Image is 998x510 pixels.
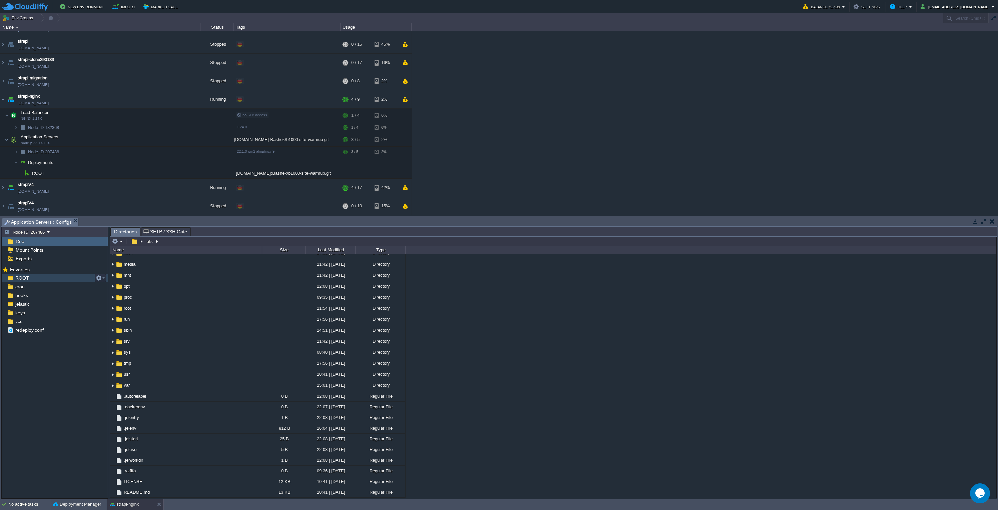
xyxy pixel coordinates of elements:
[123,447,139,452] a: .jeluser
[375,54,396,72] div: 16%
[351,197,362,215] div: 0 / 10
[375,122,396,133] div: 6%
[305,380,355,390] div: 15:01 | [DATE]
[305,455,355,465] div: 22:08 | [DATE]
[305,476,355,487] div: 10:41 | [DATE]
[4,218,72,226] span: Application Servers : Configs
[854,3,882,11] button: Settings
[18,206,49,213] a: [DOMAIN_NAME]
[200,35,234,53] div: Stopped
[123,436,139,442] span: .jelstart
[110,412,115,423] img: AMDAwAAAACH5BAEAAAAALAAAAAABAAEAAAICRAEAOw==
[14,301,31,307] a: jelastic
[262,466,305,476] div: 0 B
[18,200,34,206] a: strapiV4
[123,489,151,495] span: README.md
[200,54,234,72] div: Stopped
[9,133,18,146] img: AMDAwAAAACH5BAEAAAAALAAAAAABAAEAAAICRAEAOw==
[355,444,405,455] div: Regular File
[123,327,133,333] span: sbin
[234,23,340,31] div: Tags
[201,23,233,31] div: Status
[14,327,45,333] a: redeploy.conf
[351,35,362,53] div: 0 / 15
[143,228,187,236] span: SFTP / SSH Gate
[115,414,123,422] img: AMDAwAAAACH5BAEAAAAALAAAAAABAAEAAAICRAEAOw==
[20,110,49,115] a: Load BalancerNGINX 1.24.0
[21,141,50,145] span: Node.js 22.1.0 LTS
[6,72,15,90] img: AMDAwAAAACH5BAEAAAAALAAAAAABAAEAAAICRAEAOw==
[355,412,405,423] div: Regular File
[355,369,405,379] div: Directory
[18,75,47,81] a: strapi-migration
[803,3,842,11] button: Balance ₹17.39
[123,393,147,399] a: .autorelabel
[18,93,40,100] a: strapi-nginx
[18,122,27,133] img: AMDAwAAAACH5BAEAAAAALAAAAAABAAEAAAICRAEAOw==
[4,229,47,235] button: Node ID: 207486
[351,179,362,197] div: 4 / 17
[262,455,305,465] div: 1 B
[9,267,31,273] span: Favorites
[20,134,59,139] a: Application ServersNode.js 22.1.0 LTS
[115,393,123,400] img: AMDAwAAAACH5BAEAAAAALAAAAAABAAEAAAICRAEAOw==
[123,360,132,366] a: tmp
[28,149,45,154] span: Node ID:
[123,272,132,278] span: mnt
[305,423,355,433] div: 16:04 | [DATE]
[110,444,115,455] img: AMDAwAAAACH5BAEAAAAALAAAAAABAAEAAAICRAEAOw==
[305,281,355,291] div: 22:08 | [DATE]
[1,23,200,31] div: Name
[115,382,123,389] img: AMDAwAAAACH5BAEAAAAALAAAAAABAAEAAAICRAEAOw==
[115,478,123,486] img: AMDAwAAAACH5BAEAAAAALAAAAAABAAEAAAICRAEAOw==
[341,23,411,31] div: Usage
[14,247,44,253] a: Mount Points
[123,425,137,431] a: .jelenv
[6,54,15,72] img: AMDAwAAAACH5BAEAAAAALAAAAAABAAEAAAICRAEAOw==
[262,391,305,401] div: 0 B
[123,468,137,474] a: .vzfifo
[21,117,42,121] span: NGINX 1.24.0
[305,369,355,379] div: 10:41 | [DATE]
[237,125,247,129] span: 1.24.0
[123,457,144,463] a: .jelworkdir
[355,466,405,476] div: Regular File
[110,303,115,314] img: AMDAwAAAACH5BAEAAAAALAAAAAABAAEAAAICRAEAOw==
[305,270,355,280] div: 11:42 | [DATE]
[110,402,115,412] img: AMDAwAAAACH5BAEAAAAALAAAAAABAAEAAAICRAEAOw==
[234,133,341,146] div: [DOMAIN_NAME]:Bashek/b1000-site-warmup.git
[115,446,123,454] img: AMDAwAAAACH5BAEAAAAALAAAAAABAAEAAAICRAEAOw==
[115,436,123,443] img: AMDAwAAAACH5BAEAAAAALAAAAAABAAEAAAICRAEAOw==
[22,168,31,178] img: AMDAwAAAACH5BAEAAAAALAAAAAABAAEAAAICRAEAOw==
[6,35,15,53] img: AMDAwAAAACH5BAEAAAAALAAAAAABAAEAAAICRAEAOw==
[6,197,15,215] img: AMDAwAAAACH5BAEAAAAALAAAAAABAAEAAAICRAEAOw==
[18,45,49,51] a: [DOMAIN_NAME]
[123,479,143,484] a: LICENSE
[18,188,49,195] a: [DOMAIN_NAME]
[110,314,115,325] img: AMDAwAAAACH5BAEAAAAALAAAAAABAAEAAAICRAEAOw==
[110,391,115,401] img: AMDAwAAAACH5BAEAAAAALAAAAAABAAEAAAICRAEAOw==
[115,283,123,290] img: AMDAwAAAACH5BAEAAAAALAAAAAABAAEAAAICRAEAOw==
[355,380,405,390] div: Directory
[110,369,115,380] img: AMDAwAAAACH5BAEAAAAALAAAAAABAAEAAAICRAEAOw==
[262,444,305,455] div: 5 B
[305,487,355,497] div: 10:41 | [DATE]
[14,284,26,290] span: cron
[110,358,115,369] img: AMDAwAAAACH5BAEAAAAALAAAAAABAAEAAAICRAEAOw==
[110,501,139,508] button: strapi-nginx
[123,349,132,355] a: sys
[375,197,396,215] div: 15%
[356,246,405,254] div: Type
[305,325,355,335] div: 14:51 | [DATE]
[305,292,355,302] div: 09:35 | [DATE]
[14,318,23,324] a: vcs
